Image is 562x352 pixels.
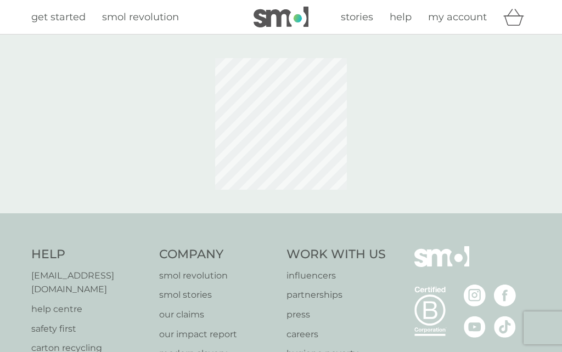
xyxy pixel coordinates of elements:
a: smol stories [159,288,276,302]
span: help [390,11,412,23]
div: basket [503,6,531,28]
a: [EMAIL_ADDRESS][DOMAIN_NAME] [31,269,148,297]
a: press [286,308,386,322]
a: partnerships [286,288,386,302]
a: careers [286,327,386,342]
a: get started [31,9,86,25]
h4: Help [31,246,148,263]
a: our claims [159,308,276,322]
a: influencers [286,269,386,283]
a: safety first [31,322,148,336]
img: smol [254,7,308,27]
span: my account [428,11,487,23]
a: our impact report [159,327,276,342]
img: visit the smol Youtube page [464,316,486,338]
a: smol revolution [159,269,276,283]
img: visit the smol Instagram page [464,285,486,306]
img: smol [414,246,469,283]
span: get started [31,11,86,23]
h4: Work With Us [286,246,386,263]
span: stories [341,11,373,23]
a: help [390,9,412,25]
h4: Company [159,246,276,263]
img: visit the smol Facebook page [494,285,516,306]
a: smol revolution [102,9,179,25]
a: stories [341,9,373,25]
a: my account [428,9,487,25]
img: visit the smol Tiktok page [494,316,516,338]
a: help centre [31,302,148,316]
span: smol revolution [102,11,179,23]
